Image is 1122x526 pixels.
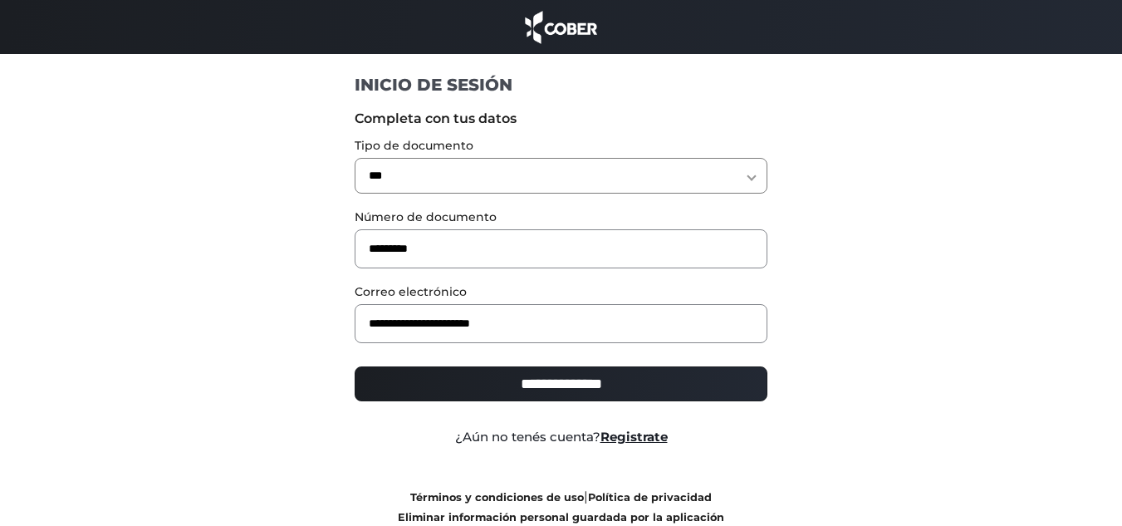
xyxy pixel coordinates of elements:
label: Número de documento [355,209,767,226]
a: Política de privacidad [588,491,712,504]
div: ¿Aún no tenés cuenta? [342,428,780,447]
h1: INICIO DE SESIÓN [355,74,767,96]
label: Tipo de documento [355,137,767,155]
img: cober_marca.png [521,8,602,46]
a: Eliminar información personal guardada por la aplicación [398,511,724,524]
label: Completa con tus datos [355,109,767,129]
label: Correo electrónico [355,283,767,301]
a: Registrate [600,429,668,445]
a: Términos y condiciones de uso [410,491,584,504]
